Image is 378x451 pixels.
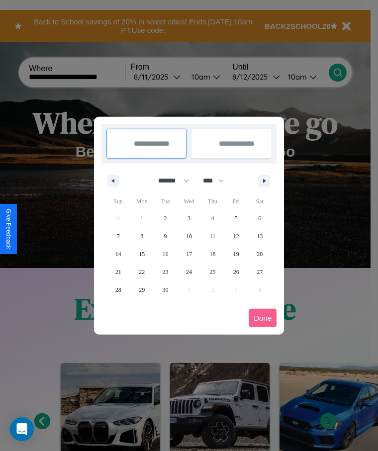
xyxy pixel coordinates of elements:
span: 16 [163,245,169,263]
button: 14 [106,245,130,263]
button: 23 [154,263,177,281]
span: 1 [140,209,143,227]
button: 9 [154,227,177,245]
button: 21 [106,263,130,281]
span: 4 [211,209,214,227]
button: 22 [130,263,153,281]
button: 25 [201,263,224,281]
span: 18 [209,245,215,263]
span: 27 [257,263,263,281]
span: Thu [201,193,224,209]
span: 20 [257,245,263,263]
span: 19 [233,245,239,263]
button: 20 [248,245,272,263]
button: 3 [177,209,200,227]
button: 15 [130,245,153,263]
button: 24 [177,263,200,281]
span: Fri [224,193,248,209]
span: 10 [186,227,192,245]
button: 5 [224,209,248,227]
span: 5 [235,209,238,227]
button: 26 [224,263,248,281]
span: 13 [257,227,263,245]
button: 18 [201,245,224,263]
span: 15 [139,245,145,263]
span: Sun [106,193,130,209]
button: 13 [248,227,272,245]
button: 19 [224,245,248,263]
span: 30 [163,281,169,299]
span: 11 [210,227,216,245]
span: 7 [117,227,120,245]
button: 7 [106,227,130,245]
button: 1 [130,209,153,227]
span: Tue [154,193,177,209]
button: 30 [154,281,177,299]
span: 17 [186,245,192,263]
div: Give Feedback [5,209,12,249]
button: 29 [130,281,153,299]
span: Sat [248,193,272,209]
span: 23 [163,263,169,281]
span: 22 [139,263,145,281]
button: Done [249,309,277,327]
span: Mon [130,193,153,209]
span: 29 [139,281,145,299]
button: 6 [248,209,272,227]
button: 27 [248,263,272,281]
span: 3 [188,209,190,227]
span: 6 [258,209,261,227]
span: Wed [177,193,200,209]
span: 8 [140,227,143,245]
span: 2 [164,209,167,227]
button: 17 [177,245,200,263]
button: 12 [224,227,248,245]
span: 14 [115,245,121,263]
span: 26 [233,263,239,281]
span: 12 [233,227,239,245]
span: 25 [209,263,215,281]
button: 16 [154,245,177,263]
div: Open Intercom Messenger [10,417,34,441]
button: 8 [130,227,153,245]
span: 28 [115,281,121,299]
span: 24 [186,263,192,281]
span: 21 [115,263,121,281]
button: 10 [177,227,200,245]
span: 9 [164,227,167,245]
button: 4 [201,209,224,227]
button: 28 [106,281,130,299]
button: 11 [201,227,224,245]
button: 2 [154,209,177,227]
